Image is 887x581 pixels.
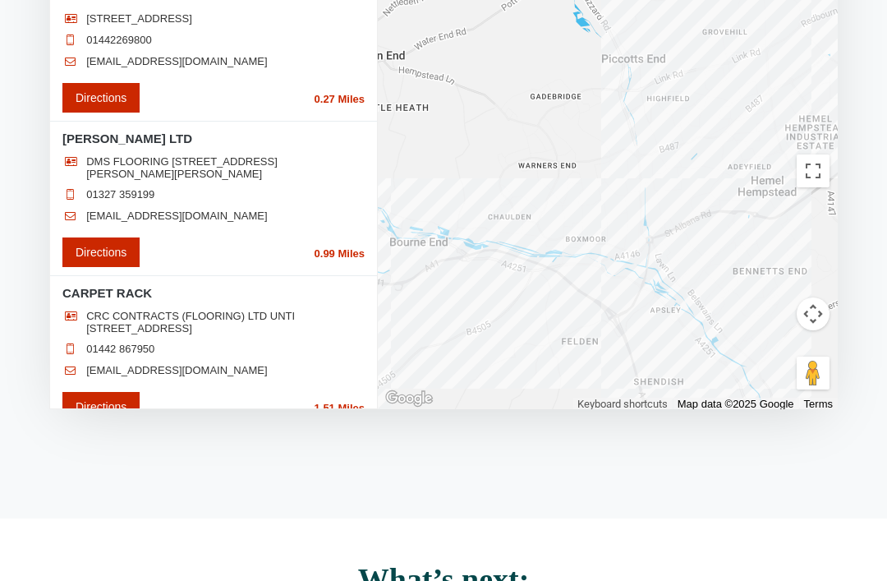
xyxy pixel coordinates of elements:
button: Drag Pegman onto the map to open Street View [797,357,830,390]
a: Directions [62,237,140,267]
span: DMS FLOORING [STREET_ADDRESS][PERSON_NAME][PERSON_NAME] [86,155,365,180]
h3: [PERSON_NAME] LTD [62,130,365,147]
a: [EMAIL_ADDRESS][DOMAIN_NAME] [86,210,267,223]
button: Map camera controls [797,297,830,330]
h3: CARPET RACK [62,284,365,302]
img: Google [382,388,436,409]
button: Keyboard shortcuts [577,398,668,411]
span: 1.51 Miles [315,402,365,415]
a: Terms [804,398,833,411]
a: Directions [62,392,140,422]
a: 01327 359199 [86,188,154,201]
span: [STREET_ADDRESS] [86,12,192,25]
div: Your Current Location [751,159,784,192]
a: 01442 867950 [86,343,154,356]
button: Toggle fullscreen view [797,154,830,187]
a: [EMAIL_ADDRESS][DOMAIN_NAME] [86,55,267,68]
a: Open this area in Google Maps (opens a new window) [382,388,436,409]
a: [EMAIL_ADDRESS][DOMAIN_NAME] [86,364,267,377]
span: Map data ©2025 Google [678,398,794,410]
span: 0.27 Miles [315,93,365,106]
span: CRC CONTRACTS (FLOORING) LTD UNTI [STREET_ADDRESS] [86,310,365,334]
span: 0.99 Miles [315,247,365,261]
a: Directions [62,83,140,113]
a: 01442269800 [86,34,152,47]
